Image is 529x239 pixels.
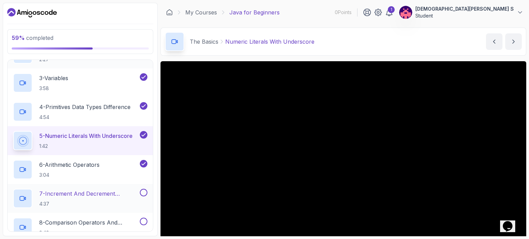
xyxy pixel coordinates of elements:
[13,218,147,237] button: 8-Comparison Operators and Booleans2:42
[166,9,173,16] a: Dashboard
[39,85,68,92] p: 3:58
[505,33,522,50] button: next content
[13,131,147,150] button: 5-Numeric Literals With Underscore1:42
[13,189,147,208] button: 7-Increment And Decrement Operators4:37
[225,37,314,46] p: Numeric Literals With Underscore
[415,6,514,12] p: [DEMOGRAPHIC_DATA][PERSON_NAME] S
[388,6,395,13] div: 1
[39,189,138,198] p: 7 - Increment And Decrement Operators
[399,6,523,19] button: user profile image[DEMOGRAPHIC_DATA][PERSON_NAME] SStudent
[39,229,138,236] p: 2:42
[229,8,280,17] p: Java for Beginners
[399,6,412,19] img: user profile image
[190,37,218,46] p: The Basics
[39,132,133,140] p: 5 - Numeric Literals With Underscore
[13,160,147,179] button: 6-Arithmetic Operators3:04
[39,74,68,82] p: 3 - Variables
[7,7,57,18] a: Dashboard
[13,73,147,93] button: 3-Variables3:58
[385,8,393,17] a: 1
[500,211,522,232] iframe: chat widget
[39,114,131,121] p: 4:54
[12,34,25,41] span: 59 %
[415,12,514,19] p: Student
[39,103,131,111] p: 4 - Primitives Data Types Difference
[39,161,100,169] p: 6 - Arithmetic Operators
[335,9,352,16] p: 0 Points
[12,34,53,41] span: completed
[39,200,138,207] p: 4:37
[39,218,138,227] p: 8 - Comparison Operators and Booleans
[486,33,502,50] button: previous content
[185,8,217,17] a: My Courses
[39,143,133,150] p: 1:42
[13,102,147,121] button: 4-Primitives Data Types Difference4:54
[39,172,100,178] p: 3:04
